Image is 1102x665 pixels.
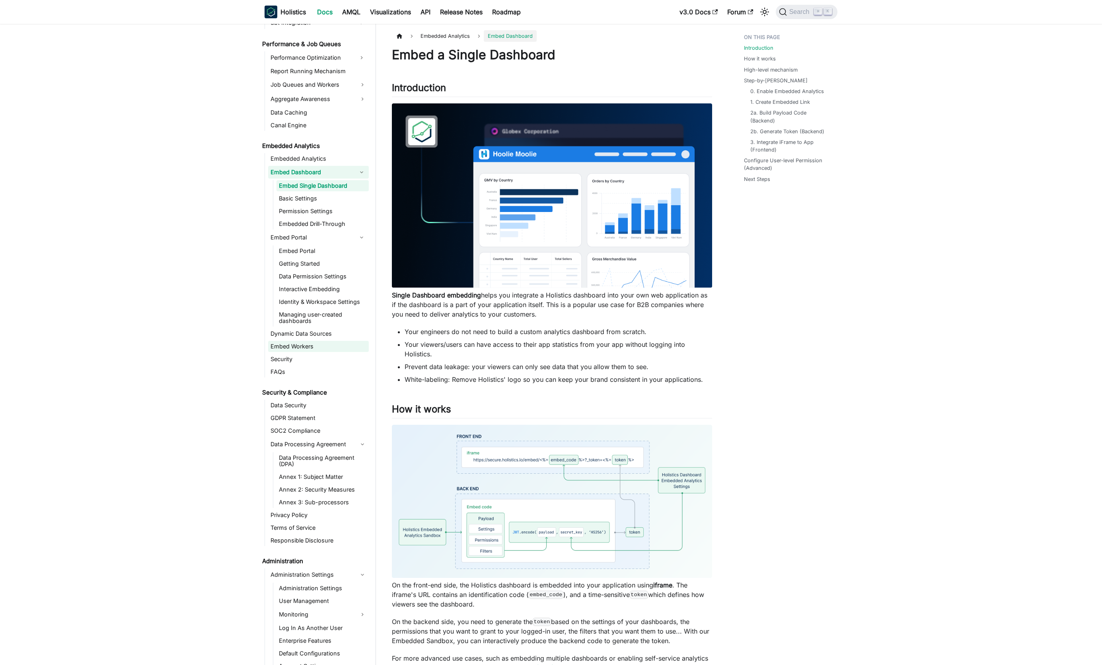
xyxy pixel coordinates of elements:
a: User Management [276,595,369,607]
b: Holistics [280,7,306,17]
a: API [416,6,435,18]
a: Embedded Analytics [268,153,369,164]
h2: Introduction [392,82,712,97]
a: 2b. Generate Token (Backend) [750,128,824,135]
li: Your viewers/users can have access to their app statistics from your app without logging into Hol... [405,340,712,359]
a: Embed Dashboard [268,166,354,179]
a: Data Security [268,400,369,411]
p: On the front-end side, the Holistics dashboard is embedded into your application using . The ifra... [392,580,712,609]
a: HolisticsHolistics [265,6,306,18]
a: Administration Settings [268,568,369,581]
li: Prevent data leakage: your viewers can only see data that you allow them to see. [405,362,712,371]
strong: iframe [653,581,672,589]
a: Data Processing Agreement (DPA) [276,452,369,470]
a: Data Processing Agreement [268,438,369,451]
a: Privacy Policy [268,509,369,521]
a: 1. Create Embedded Link [750,98,810,106]
button: Search (Command+K) [776,5,837,19]
button: Collapse sidebar category 'Embed Portal' [354,231,369,244]
a: Job Queues and Workers [268,78,369,91]
a: Roadmap [487,6,526,18]
img: Holistics [265,6,277,18]
a: Annex 3: Sub-processors [276,497,369,508]
a: Visualizations [365,6,416,18]
p: On the backend side, you need to generate the based on the settings of your dashboards, the permi... [392,617,712,646]
a: 3. Integrate iFrame to App (Frontend) [750,138,829,154]
a: Release Notes [435,6,487,18]
a: AMQL [337,6,365,18]
button: Expand sidebar category 'Performance Optimization' [354,51,369,64]
a: Forum [722,6,758,18]
nav: Docs sidebar [257,24,376,665]
a: Identity & Workspace Settings [276,296,369,307]
button: Collapse sidebar category 'Embed Dashboard' [354,166,369,179]
kbd: K [824,8,832,15]
a: Basic Settings [276,193,369,204]
a: Next Steps [744,175,770,183]
a: Report Running Mechanism [268,66,369,77]
a: Administration Settings [276,583,369,594]
a: Configure User-level Permission (Advanced) [744,157,833,172]
a: Step-by-[PERSON_NAME] [744,77,808,84]
strong: Single Dashboard embedding [392,291,481,299]
a: Annex 2: Security Measures [276,484,369,495]
a: Data Caching [268,107,369,118]
li: Your engineers do not need to build a custom analytics dashboard from scratch. [405,327,712,336]
a: Default Configurations [276,648,369,659]
kbd: ⌘ [814,8,822,15]
span: Search [787,8,814,16]
li: White-labeling: Remove Holistics' logo so you can keep your brand consistent in your applications. [405,375,712,384]
a: SOC2 Compliance [268,425,369,436]
a: Embed Workers [268,341,369,352]
a: Security & Compliance [260,387,369,398]
a: Docs [312,6,337,18]
button: Switch between dark and light mode (currently light mode) [758,6,771,18]
span: Embed Dashboard [484,30,537,42]
a: Managing user-created dashboards [276,309,369,327]
a: Embedded Drill-Through [276,218,369,229]
a: Permission Settings [276,206,369,217]
a: Log In As Another User [276,622,369,634]
code: token [533,618,551,626]
img: Embedded Dashboard [392,103,712,288]
a: Home page [392,30,407,42]
a: 0. Enable Embedded Analytics [750,87,824,95]
a: Performance Optimization [268,51,354,64]
a: How it works [744,55,776,62]
a: Annex 1: Subject Matter [276,471,369,482]
code: embed_code [529,591,563,599]
a: Responsible Disclosure [268,535,369,546]
h2: How it works [392,403,712,418]
a: Monitoring [276,608,369,621]
a: Enterprise Features [276,635,369,646]
a: Introduction [744,44,773,52]
a: Embedded Analytics [260,140,369,152]
a: Aggregate Awareness [268,93,369,105]
nav: Breadcrumbs [392,30,712,42]
a: Dynamic Data Sources [268,328,369,339]
h1: Embed a Single Dashboard [392,47,712,63]
a: 2a. Build Payload Code (Backend) [750,109,829,124]
a: GDPR Statement [268,412,369,424]
a: Interactive Embedding [276,284,369,295]
a: Embed Single Dashboard [276,180,369,191]
a: Embed Portal [268,231,354,244]
a: Terms of Service [268,522,369,533]
a: Data Permission Settings [276,271,369,282]
a: Performance & Job Queues [260,39,369,50]
a: v3.0 Docs [675,6,722,18]
a: Security [268,354,369,365]
a: High-level mechanism [744,66,798,74]
a: Administration [260,556,369,567]
a: Embed Portal [276,245,369,257]
p: helps you integrate a Holistics dashboard into your own web application as if the dashboard is a ... [392,290,712,319]
span: Embedded Analytics [417,30,474,42]
a: Canal Engine [268,120,369,131]
a: FAQs [268,366,369,377]
code: token [630,591,648,599]
a: Getting Started [276,258,369,269]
